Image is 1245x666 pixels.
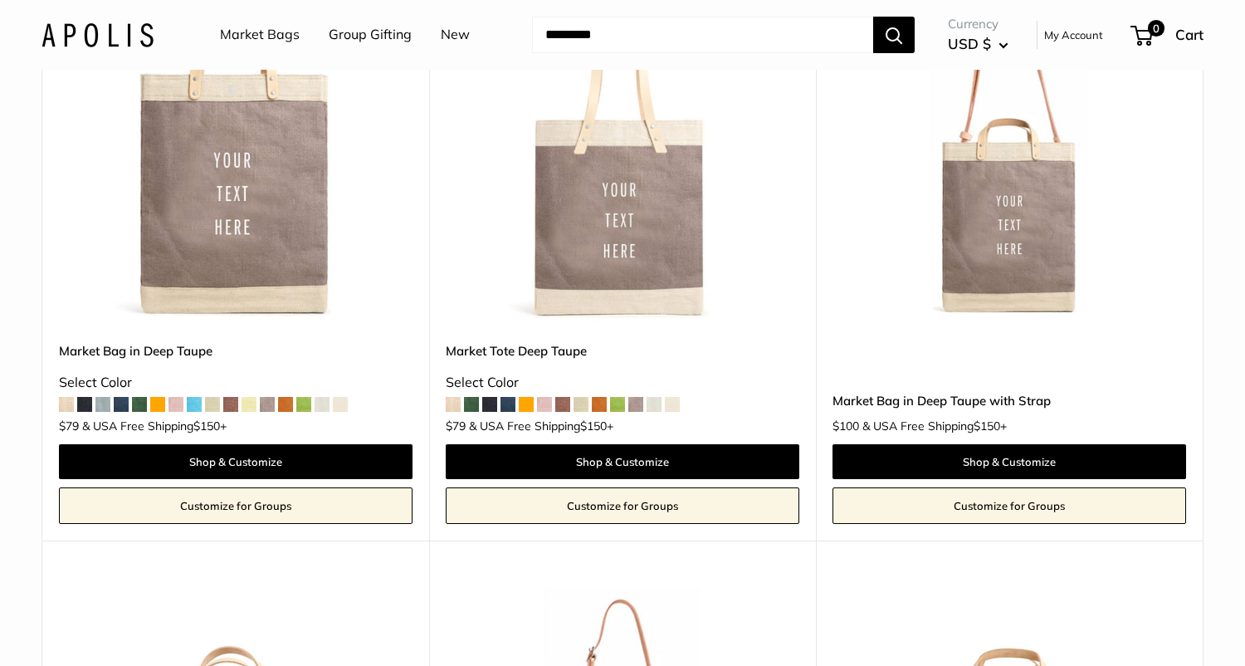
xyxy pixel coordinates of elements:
[974,419,1000,433] span: $150
[41,22,154,47] img: Apolis
[948,31,1008,57] button: USD $
[1148,20,1164,37] span: 0
[59,370,413,395] div: Select Color
[193,419,220,433] span: $150
[59,444,413,479] a: Shop & Customize
[441,22,470,47] a: New
[59,419,79,433] span: $79
[329,22,412,47] a: Group Gifting
[1044,25,1103,45] a: My Account
[873,17,915,53] button: Search
[948,35,991,52] span: USD $
[1132,22,1203,48] a: 0 Cart
[469,420,613,432] span: & USA Free Shipping +
[59,341,413,360] a: Market Bag in Deep Taupe
[220,22,300,47] a: Market Bags
[580,419,607,433] span: $150
[832,419,859,433] span: $100
[446,487,799,524] a: Customize for Groups
[832,487,1186,524] a: Customize for Groups
[832,391,1186,410] a: Market Bag in Deep Taupe with Strap
[446,341,799,360] a: Market Tote Deep Taupe
[446,444,799,479] a: Shop & Customize
[832,444,1186,479] a: Shop & Customize
[948,12,1008,36] span: Currency
[446,370,799,395] div: Select Color
[862,420,1007,432] span: & USA Free Shipping +
[446,419,466,433] span: $79
[82,420,227,432] span: & USA Free Shipping +
[532,17,873,53] input: Search...
[59,487,413,524] a: Customize for Groups
[1175,26,1203,43] span: Cart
